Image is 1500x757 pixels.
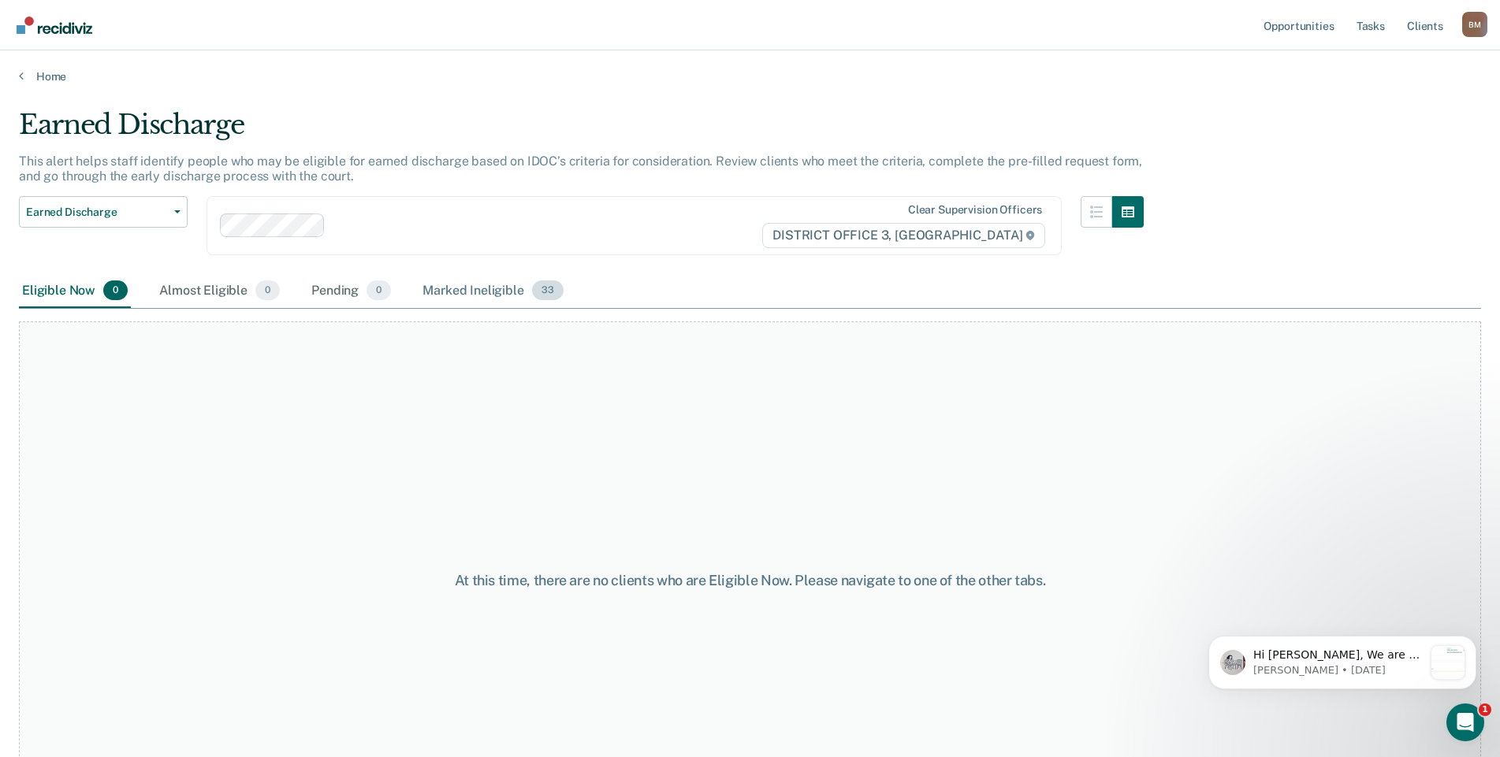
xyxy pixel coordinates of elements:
[17,17,92,34] img: Recidiviz
[1185,604,1500,714] iframe: Intercom notifications message
[419,274,566,309] div: Marked Ineligible33
[367,280,391,301] span: 0
[532,280,564,301] span: 33
[1462,12,1487,37] button: Profile dropdown button
[255,280,280,301] span: 0
[19,196,188,228] button: Earned Discharge
[19,69,1481,83] a: Home
[26,206,168,219] span: Earned Discharge
[308,274,394,309] div: Pending0
[1446,703,1484,741] iframe: Intercom live chat
[19,274,131,309] div: Eligible Now0
[1462,12,1487,37] div: B M
[69,44,239,448] span: Hi [PERSON_NAME], We are so excited to announce a brand new feature: AI case note search! 📣 Findi...
[908,203,1042,217] div: Clear supervision officers
[19,154,1142,184] p: This alert helps staff identify people who may be eligible for earned discharge based on IDOC’s c...
[762,223,1045,248] span: DISTRICT OFFICE 3, [GEOGRAPHIC_DATA]
[19,109,1144,154] div: Earned Discharge
[156,274,283,309] div: Almost Eligible0
[385,572,1115,589] div: At this time, there are no clients who are Eligible Now. Please navigate to one of the other tabs.
[103,280,128,301] span: 0
[69,59,239,73] p: Message from Kim, sent 1w ago
[1479,703,1491,716] span: 1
